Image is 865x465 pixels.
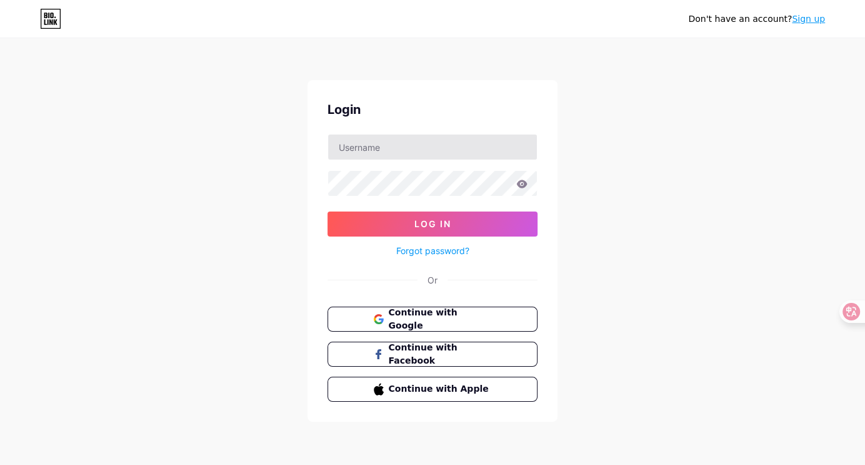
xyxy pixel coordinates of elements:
[389,306,492,332] span: Continue with Google
[328,135,537,160] input: Username
[389,382,492,396] span: Continue with Apple
[389,341,492,367] span: Continue with Facebook
[327,307,537,332] button: Continue with Google
[396,244,469,257] a: Forgot password?
[688,13,825,26] div: Don't have an account?
[327,377,537,402] button: Continue with Apple
[427,273,437,287] div: Or
[792,14,825,24] a: Sign up
[327,212,537,237] button: Log In
[327,100,537,119] div: Login
[414,218,451,229] span: Log In
[327,342,537,367] button: Continue with Facebook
